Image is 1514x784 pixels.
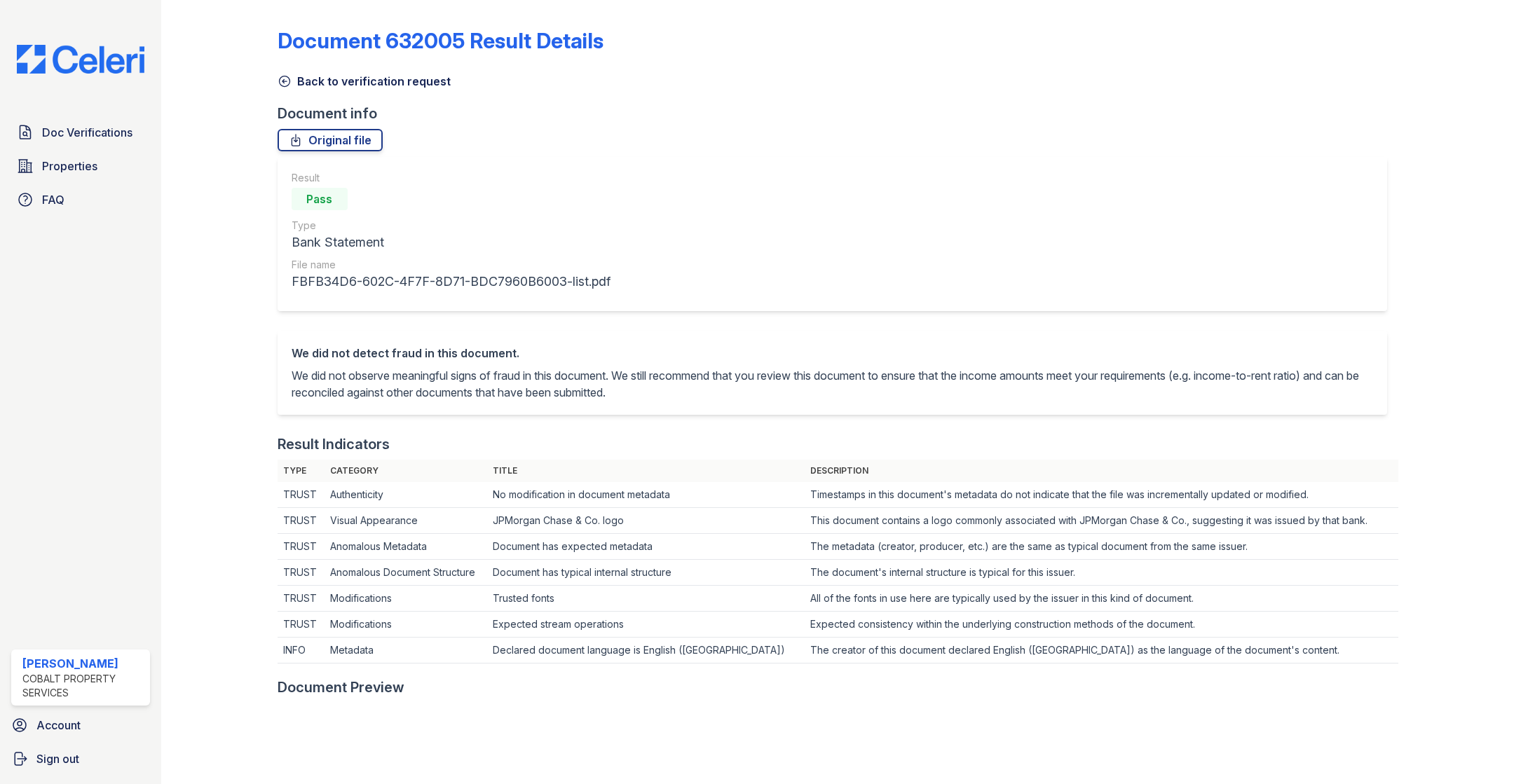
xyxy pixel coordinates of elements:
a: Original file [278,129,383,151]
span: FAQ [42,191,64,208]
td: Trusted fonts [487,586,804,612]
div: We did not detect fraud in this document. [292,345,1373,362]
td: Metadata [325,638,488,663]
td: JPMorgan Chase & Co. logo [487,508,804,534]
td: TRUST [278,586,325,612]
td: Authenticity [325,482,488,508]
div: Bank Statement [292,233,611,252]
td: The metadata (creator, producer, etc.) are the same as typical document from the same issuer. [805,534,1398,560]
td: The creator of this document declared English ([GEOGRAPHIC_DATA]) as the language of the document... [805,638,1398,663]
a: Sign out [6,745,156,773]
td: Document has typical internal structure [487,560,804,586]
a: Account [6,711,156,739]
td: Timestamps in this document's metadata do not indicate that the file was incrementally updated or... [805,482,1398,508]
div: Result Indicators [278,434,390,454]
span: Account [36,717,81,734]
a: Doc Verifications [11,118,150,146]
div: [PERSON_NAME] [22,655,144,672]
td: TRUST [278,612,325,638]
td: Anomalous Document Structure [325,560,488,586]
td: The document's internal structure is typical for this issuer. [805,560,1398,586]
div: Result [292,171,611,185]
a: Back to verification request [278,73,451,90]
td: No modification in document metadata [487,482,804,508]
td: TRUST [278,508,325,534]
span: Sign out [36,750,79,767]
th: Title [487,460,804,482]
td: This document contains a logo commonly associated with JPMorgan Chase & Co., suggesting it was is... [805,508,1398,534]
td: Expected stream operations [487,612,804,638]
td: INFO [278,638,325,663]
div: Document info [278,104,1398,123]
td: Visual Appearance [325,508,488,534]
div: Pass [292,188,348,210]
td: Modifications [325,586,488,612]
td: Anomalous Metadata [325,534,488,560]
th: Category [325,460,488,482]
td: Declared document language is English ([GEOGRAPHIC_DATA]) [487,638,804,663]
div: Cobalt Property Services [22,672,144,700]
td: TRUST [278,560,325,586]
span: Properties [42,158,97,174]
td: Document has expected metadata [487,534,804,560]
a: Document 632005 Result Details [278,28,603,53]
div: Document Preview [278,678,404,697]
div: File name [292,258,611,272]
td: TRUST [278,482,325,508]
td: All of the fonts in use here are typically used by the issuer in this kind of document. [805,586,1398,612]
p: We did not observe meaningful signs of fraud in this document. We still recommend that you review... [292,367,1373,401]
img: CE_Logo_Blue-a8612792a0a2168367f1c8372b55b34899dd931a85d93a1a3d3e32e68fde9ad4.png [6,45,156,74]
a: Properties [11,152,150,180]
th: Type [278,460,325,482]
div: FBFB34D6-602C-4F7F-8D71-BDC7960B6003-list.pdf [292,272,611,291]
th: Description [805,460,1398,482]
div: Type [292,219,611,233]
span: Doc Verifications [42,124,132,141]
td: TRUST [278,534,325,560]
td: Expected consistency within the underlying construction methods of the document. [805,612,1398,638]
td: Modifications [325,612,488,638]
a: FAQ [11,186,150,214]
